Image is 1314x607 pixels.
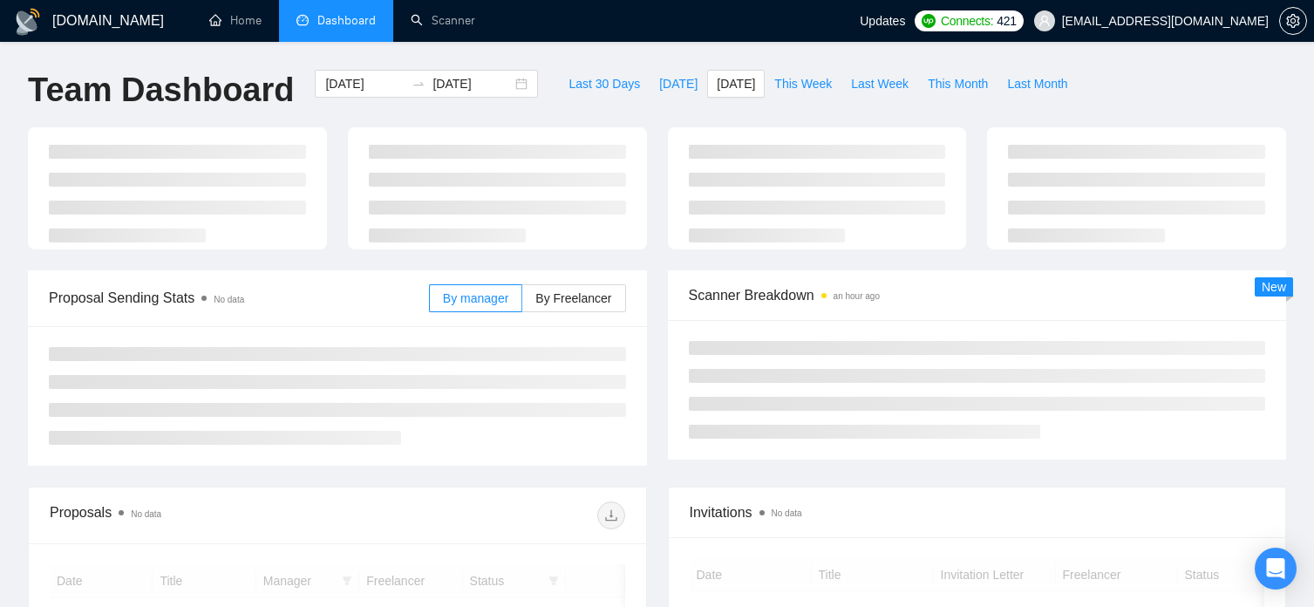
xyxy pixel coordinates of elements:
span: No data [131,509,161,519]
button: Last Month [997,70,1077,98]
div: Open Intercom Messenger [1255,548,1297,590]
h1: Team Dashboard [28,70,294,111]
button: [DATE] [650,70,707,98]
span: Invitations [690,501,1265,523]
span: New [1262,280,1286,294]
span: Connects: [941,11,993,31]
button: setting [1279,7,1307,35]
span: This Week [774,74,832,93]
span: This Month [928,74,988,93]
img: logo [14,8,42,36]
span: No data [772,508,802,518]
span: dashboard [296,14,309,26]
button: This Month [918,70,997,98]
a: homeHome [209,13,262,28]
span: Proposal Sending Stats [49,287,429,309]
span: No data [214,295,244,304]
span: Last Week [851,74,909,93]
time: an hour ago [834,291,880,301]
a: setting [1279,14,1307,28]
span: Last Month [1007,74,1067,93]
a: searchScanner [411,13,475,28]
span: swap-right [412,77,426,91]
span: setting [1280,14,1306,28]
span: Dashboard [317,13,376,28]
span: Scanner Breakdown [689,284,1266,306]
span: By Freelancer [535,291,611,305]
span: Updates [860,14,905,28]
span: [DATE] [717,74,755,93]
span: to [412,77,426,91]
span: Last 30 Days [568,74,640,93]
button: Last Week [841,70,918,98]
span: [DATE] [659,74,698,93]
img: upwork-logo.png [922,14,936,28]
span: 421 [997,11,1016,31]
input: End date [432,74,512,93]
button: [DATE] [707,70,765,98]
div: Proposals [50,501,337,529]
span: By manager [443,291,508,305]
input: Start date [325,74,405,93]
button: This Week [765,70,841,98]
span: user [1038,15,1051,27]
button: Last 30 Days [559,70,650,98]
